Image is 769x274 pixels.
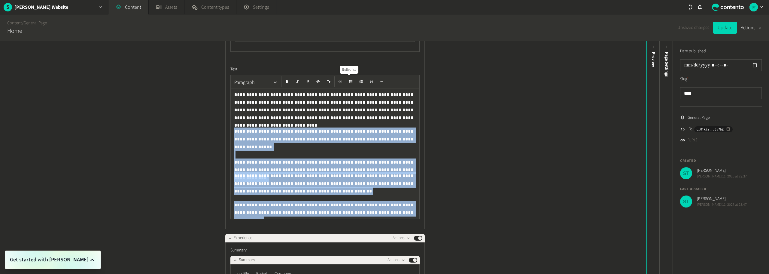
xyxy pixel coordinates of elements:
h2: Home [7,26,22,35]
button: Actions [388,257,405,264]
span: c_01k7a...3v7bZ [697,127,724,132]
span: [PERSON_NAME] [697,168,747,174]
img: Stefano Travaini [749,3,758,11]
span: Page Settings [664,52,670,77]
h4: Created [680,158,762,164]
span: [PERSON_NAME] 11, 2025 at 23:47 [697,202,747,208]
button: Get started with [PERSON_NAME] [10,256,96,264]
h4: Last updated [680,186,762,192]
h2: [PERSON_NAME] Website [14,4,68,11]
a: [URL] [688,137,697,143]
div: Bullet list [340,66,358,74]
label: Slug [680,76,689,82]
span: Summary [239,257,255,263]
span: / [22,20,23,26]
div: Preview [650,52,657,67]
button: Update [713,22,737,34]
span: Unsaved changes [677,24,709,31]
button: Actions [741,22,762,34]
span: General Page [688,115,710,121]
label: Date published [680,48,706,54]
span: [PERSON_NAME] [697,196,747,202]
span: Settings [253,4,269,11]
a: Content [7,20,22,26]
button: Actions [393,235,410,242]
span: Text [230,66,237,72]
button: Paragraph [232,76,280,88]
span: Experience [234,235,252,241]
span: Summary [230,247,247,254]
span: Content types [201,4,229,11]
span: [PERSON_NAME] 11, 2025 at 23:37 [697,174,747,179]
a: General Page [23,20,47,26]
button: c_01k7a...3v7bZ [694,126,733,132]
img: Stefano Travaini [680,167,692,179]
span: S [4,3,12,11]
span: ID: [688,126,692,132]
img: Stefano Travaini [680,195,692,208]
span: Get started with [PERSON_NAME] [10,256,89,264]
